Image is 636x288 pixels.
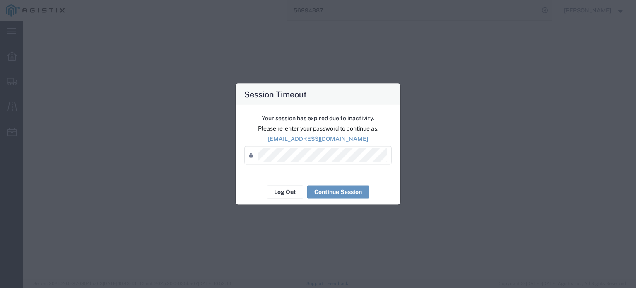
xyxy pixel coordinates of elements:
button: Log Out [267,185,303,198]
button: Continue Session [307,185,369,198]
p: Please re-enter your password to continue as: [244,124,392,133]
h4: Session Timeout [244,88,307,100]
p: [EMAIL_ADDRESS][DOMAIN_NAME] [244,134,392,143]
p: Your session has expired due to inactivity. [244,114,392,122]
